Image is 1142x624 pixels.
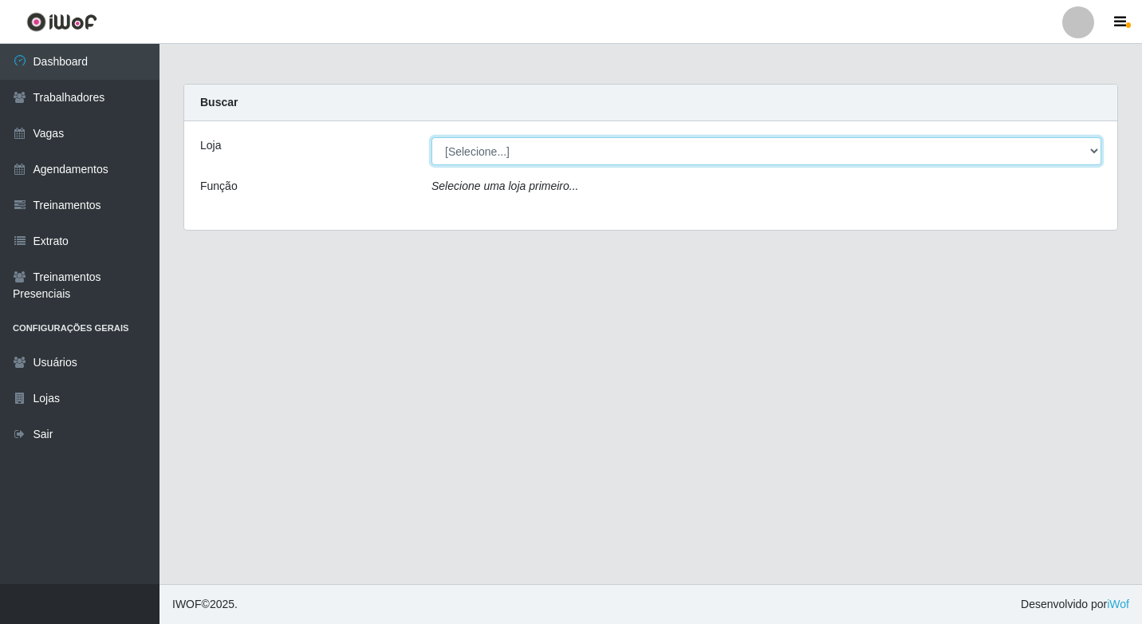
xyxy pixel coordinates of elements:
label: Loja [200,137,221,154]
a: iWof [1107,598,1129,610]
span: © 2025 . [172,596,238,613]
span: Desenvolvido por [1021,596,1129,613]
i: Selecione uma loja primeiro... [431,180,578,192]
img: CoreUI Logo [26,12,97,32]
strong: Buscar [200,96,238,109]
label: Função [200,178,238,195]
span: IWOF [172,598,202,610]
